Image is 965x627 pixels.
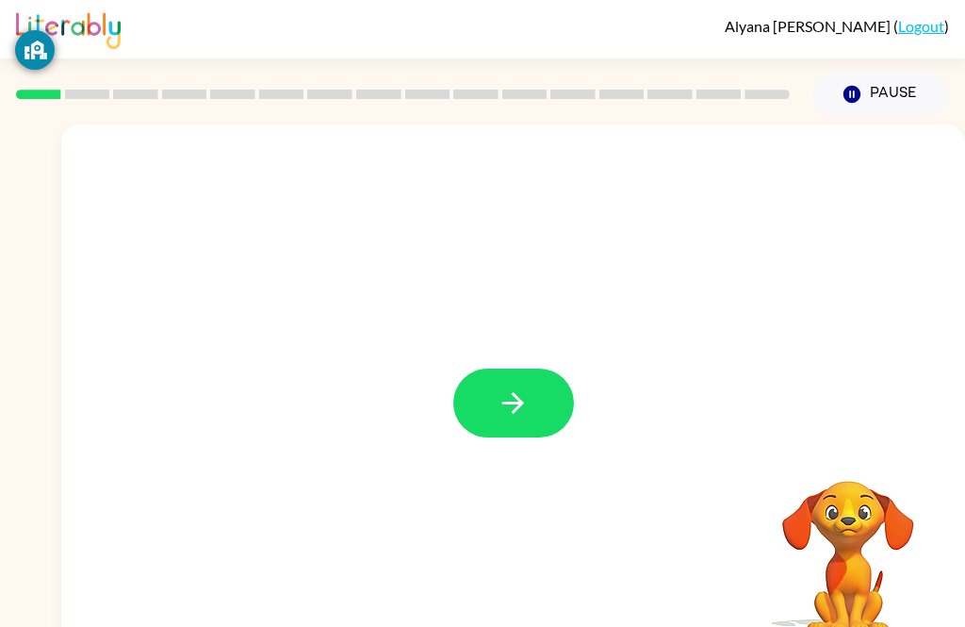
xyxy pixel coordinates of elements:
[725,17,949,35] div: ( )
[898,17,944,35] a: Logout
[725,17,893,35] span: Alyana [PERSON_NAME]
[15,30,55,70] button: GoGuardian Privacy Information
[812,73,949,116] button: Pause
[16,8,121,49] img: Literably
